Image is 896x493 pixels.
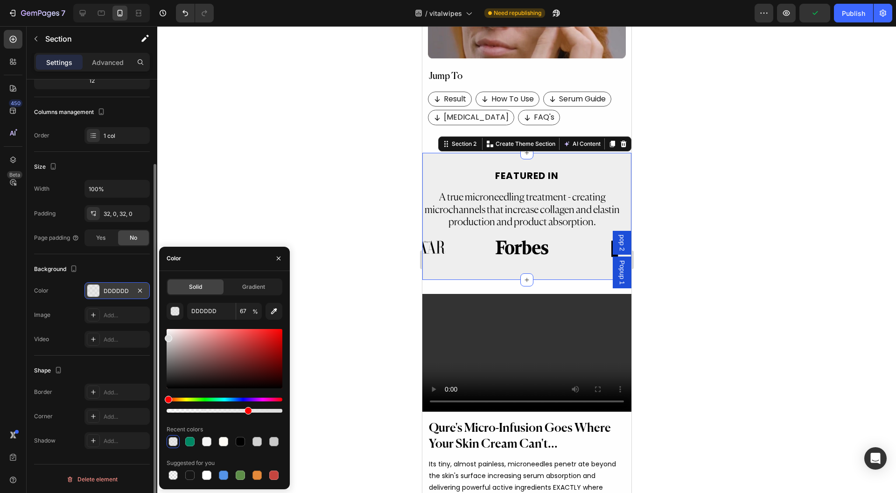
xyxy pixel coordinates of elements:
span: No [130,234,137,242]
div: 32, 0, 32, 0 [104,210,147,218]
div: Add... [104,413,147,421]
div: DDDDDD [104,287,131,295]
div: Recent colors [167,425,203,434]
div: Color [167,254,181,263]
p: Section [45,33,122,44]
div: Shape [34,364,64,377]
div: Add... [104,311,147,320]
span: Need republishing [494,9,541,17]
div: 1 col [104,132,147,140]
div: Padding [34,209,56,218]
span: Solid [189,283,202,291]
div: Corner [34,412,53,421]
div: Image [34,311,50,319]
div: Background [34,263,79,276]
p: Advanced [92,57,124,67]
span: Gradient [242,283,265,291]
div: Add... [104,336,147,344]
div: Page padding [34,234,79,242]
div: 12 [36,74,148,87]
button: Publish [834,4,873,22]
div: 450 [9,100,22,107]
div: Hue [167,398,282,401]
h2: Qure's Micro-Infusion Goes Where Your Skin Cream Can't... [6,394,203,428]
h2: "Few beauty trends are actually worth adopting, but [PERSON_NAME]'s take on at- home micro-infusi... [207,164,407,203]
span: Yes [96,234,105,242]
div: Size [34,161,59,173]
div: Suggested for you [167,459,215,467]
p: Create Theme Section [73,114,133,122]
button: Delete element [34,472,150,487]
div: Open Intercom Messenger [864,447,887,470]
p: Settings [46,57,72,67]
span: % [252,307,258,316]
img: [object Object] [189,214,218,231]
div: Publish [842,8,865,18]
div: Shadow [34,436,56,445]
div: Delete element [66,474,118,485]
div: Columns management [34,106,107,119]
div: Order [34,131,49,140]
input: Auto [85,180,149,197]
input: Eg: FFFFFF [187,303,236,320]
p: 7 [61,7,65,19]
div: Border [34,388,52,396]
div: Add... [104,388,147,397]
button: AI Content [139,112,180,123]
div: Video [34,335,49,343]
div: Width [34,185,49,193]
div: Undo/Redo [176,4,214,22]
div: Add... [104,437,147,445]
div: Its tiny, almost painless, microneedles penetr ate beyond the skin's surface increasing serum abs... [6,431,203,480]
div: Section 2 [28,114,56,122]
div: Color [34,286,49,295]
span: / [425,8,427,18]
span: vitalwipes [429,8,462,18]
iframe: Design area [422,26,631,493]
div: Beta [7,171,22,179]
button: 7 [4,4,70,22]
